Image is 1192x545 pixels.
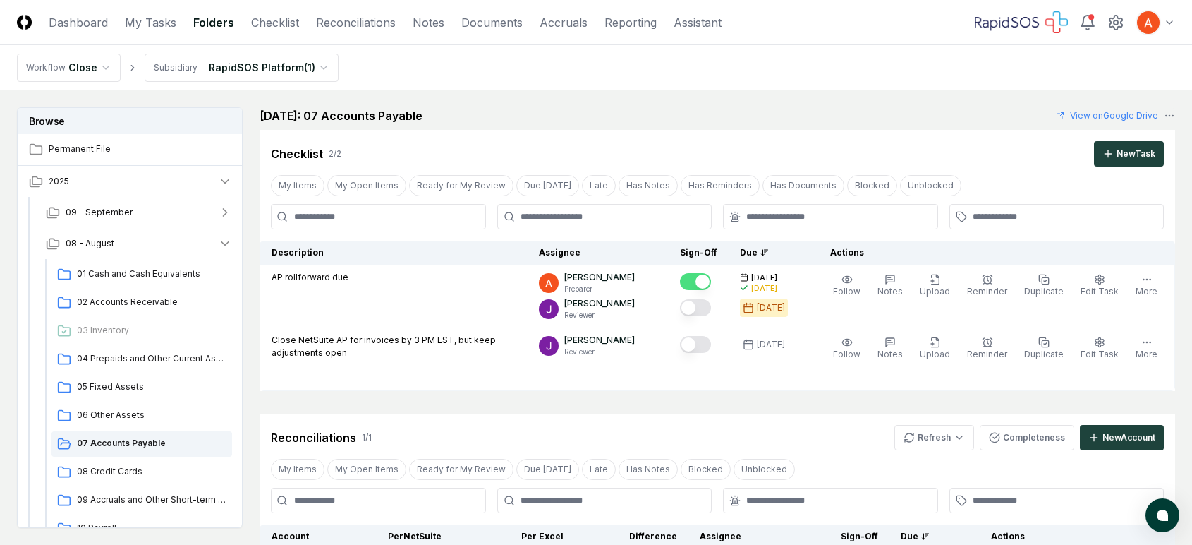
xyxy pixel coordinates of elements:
span: Duplicate [1024,286,1064,297]
div: Workflow [26,61,66,74]
button: Ready for My Review [409,175,513,196]
div: Actions [819,246,1164,259]
div: New Account [1102,431,1155,444]
span: Upload [920,349,950,359]
span: [DATE] [751,272,777,283]
button: Notes [875,271,906,301]
button: Duplicate [1021,271,1066,301]
p: Reviewer [564,347,635,357]
span: Duplicate [1024,349,1064,359]
button: NewTask [1094,141,1164,167]
a: 08 Credit Cards [51,460,232,485]
button: Has Notes [619,175,678,196]
button: Blocked [681,459,731,480]
div: [DATE] [757,301,785,314]
button: 2025 [18,166,243,197]
button: My Items [271,175,324,196]
a: 05 Fixed Assets [51,375,232,400]
div: Reconciliations [271,429,356,446]
span: Notes [877,286,903,297]
a: 04 Prepaids and Other Current Assets [51,347,232,372]
p: Preparer [564,284,635,294]
span: 08 - August [66,237,114,250]
span: Edit Task [1081,349,1119,359]
a: Documents [461,14,523,31]
div: Due [740,246,796,259]
img: Logo [17,15,32,30]
a: 06 Other Assets [51,403,232,429]
p: AP rollforward due [272,271,348,284]
h2: [DATE]: 07 Accounts Payable [260,107,422,124]
button: More [1133,271,1160,301]
img: ACg8ocK3mdmu6YYpaRl40uhUUGu9oxSxFSb1vbjsnEih2JuwAH1PGA=s96-c [1137,11,1160,34]
button: Late [582,459,616,480]
span: Permanent File [49,143,232,155]
span: 01 Cash and Cash Equivalents [77,268,226,280]
div: New Task [1117,148,1155,160]
a: Permanent File [18,134,243,165]
p: [PERSON_NAME] [564,271,635,284]
button: Has Notes [619,459,678,480]
button: More [1133,334,1160,364]
button: My Items [271,459,324,480]
button: My Open Items [327,459,406,480]
button: Has Documents [762,175,844,196]
span: Follow [833,349,860,359]
button: Reminder [964,334,1010,364]
button: Reminder [964,271,1010,301]
a: Dashboard [49,14,108,31]
span: 09 Accruals and Other Short-term Liabilities [77,493,226,506]
span: 04 Prepaids and Other Current Assets [77,352,226,365]
button: Completeness [980,425,1074,450]
a: 09 Accruals and Other Short-term Liabilities [51,488,232,513]
a: Checklist [251,14,299,31]
div: 2 / 2 [329,148,341,160]
a: Assistant [674,14,722,31]
span: Edit Task [1081,286,1119,297]
div: Actions [980,530,1164,543]
a: 10 Payroll [51,516,232,541]
button: Follow [830,271,863,301]
button: Mark complete [680,299,711,316]
nav: breadcrumb [17,54,339,82]
span: Upload [920,286,950,297]
div: Checklist [271,145,323,162]
span: 07 Accounts Payable [77,437,226,450]
h3: Browse [18,108,242,134]
button: Follow [830,334,863,364]
button: Edit Task [1078,334,1121,364]
a: 01 Cash and Cash Equivalents [51,262,232,287]
button: Mark complete [680,336,711,353]
button: Duplicate [1021,334,1066,364]
div: Account [272,530,320,543]
p: [PERSON_NAME] [564,334,635,347]
span: 2025 [49,175,69,188]
button: NewAccount [1080,425,1164,450]
a: Reconciliations [316,14,396,31]
span: 10 Payroll [77,522,226,534]
a: Accruals [540,14,588,31]
div: Subsidiary [154,61,197,74]
span: Follow [833,286,860,297]
button: My Open Items [327,175,406,196]
th: Sign-Off [669,241,729,265]
span: 03 Inventory [77,324,226,337]
button: Edit Task [1078,271,1121,301]
button: Late [582,175,616,196]
a: My Tasks [125,14,176,31]
th: Description [260,241,528,265]
button: Upload [917,271,953,301]
span: Reminder [967,349,1007,359]
p: [PERSON_NAME] [564,297,635,310]
a: 02 Accounts Receivable [51,290,232,316]
button: Mark complete [680,273,711,290]
button: atlas-launcher [1145,498,1179,532]
img: ACg8ocKTC56tjQR6-o9bi8poVV4j_qMfO6M0RniyL9InnBgkmYdNig=s96-c [539,299,559,319]
button: Upload [917,334,953,364]
button: Unblocked [734,459,795,480]
a: Notes [413,14,444,31]
img: RapidSOS logo [975,11,1068,34]
span: 05 Fixed Assets [77,381,226,393]
button: Due Today [516,175,579,196]
span: 06 Other Assets [77,409,226,421]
